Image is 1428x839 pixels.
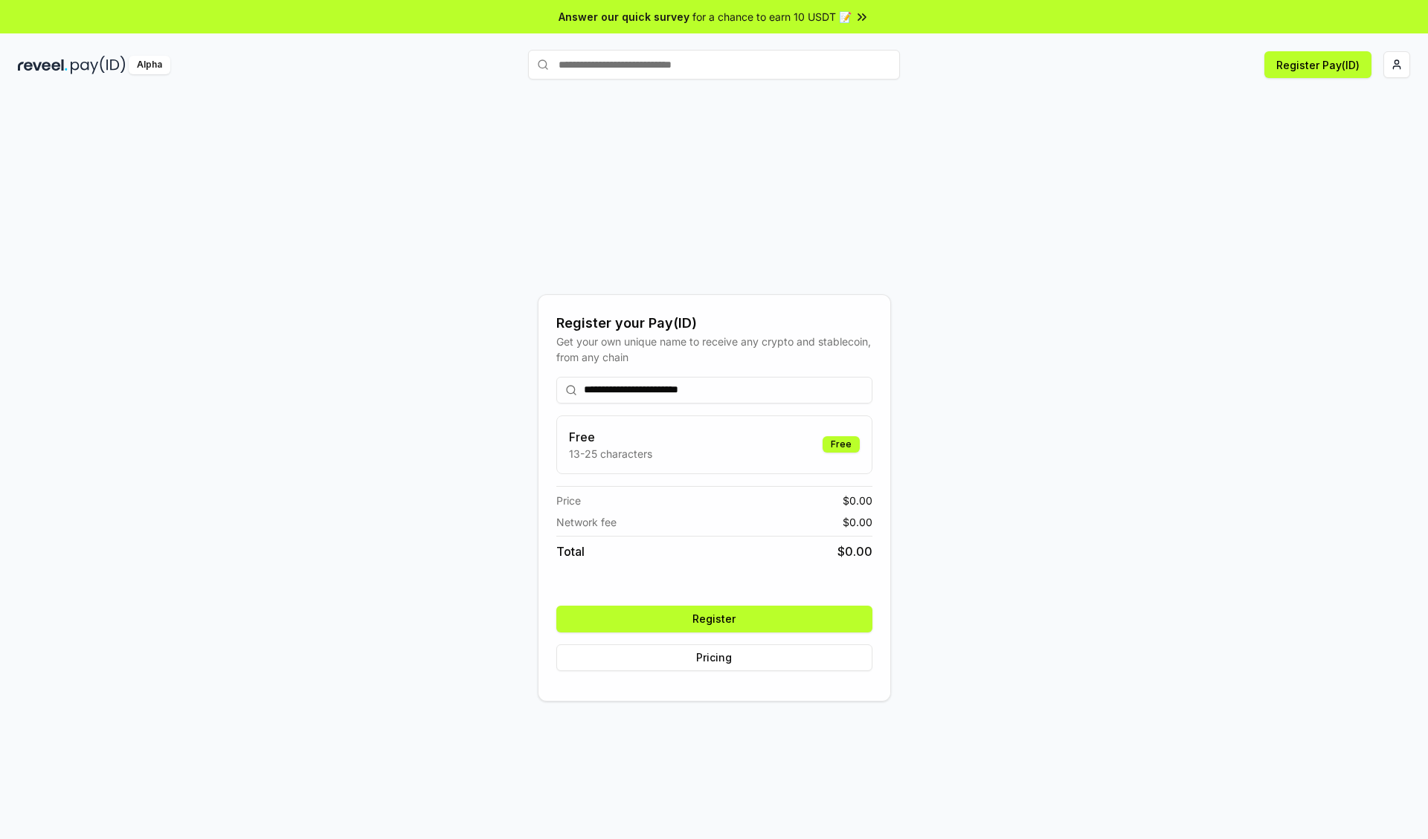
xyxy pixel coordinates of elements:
[837,542,872,560] span: $ 0.00
[843,514,872,530] span: $ 0.00
[556,606,872,632] button: Register
[569,428,652,446] h3: Free
[556,542,585,560] span: Total
[556,493,581,508] span: Price
[823,436,860,453] div: Free
[569,446,652,461] p: 13-25 characters
[18,56,68,74] img: reveel_dark
[556,313,872,334] div: Register your Pay(ID)
[71,56,126,74] img: pay_id
[1264,51,1371,78] button: Register Pay(ID)
[559,9,689,25] span: Answer our quick survey
[843,493,872,508] span: $ 0.00
[556,514,617,530] span: Network fee
[692,9,852,25] span: for a chance to earn 10 USDT 📝
[556,644,872,671] button: Pricing
[129,56,170,74] div: Alpha
[556,334,872,365] div: Get your own unique name to receive any crypto and stablecoin, from any chain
